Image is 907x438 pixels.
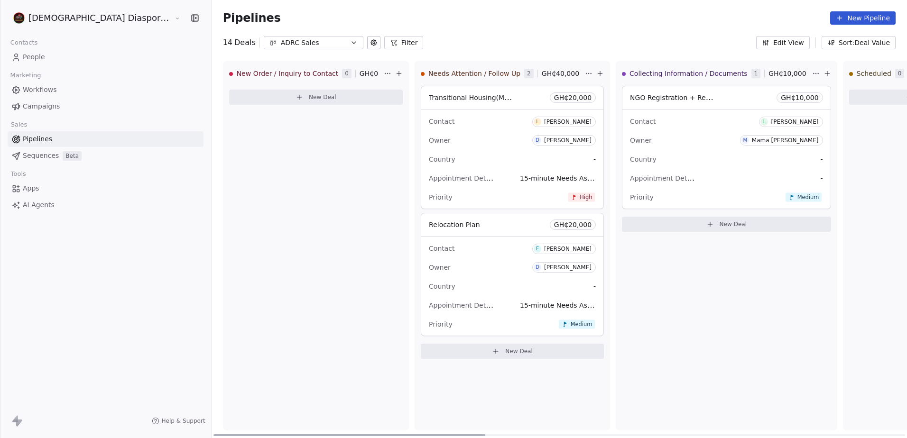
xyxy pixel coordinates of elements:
span: New Deal [309,93,336,101]
span: GH₵ 20,000 [554,220,592,229]
a: Pipelines [8,131,204,147]
span: Priority [630,193,654,201]
span: Pipelines [23,134,52,144]
span: - [820,155,823,164]
span: Deals [234,37,256,48]
button: New Deal [421,344,604,359]
a: Workflows [8,82,204,98]
a: Help & Support [152,417,205,425]
a: AI Agents [8,197,204,213]
div: NGO Registration + Registered Agent ServiceGH₵10,000ContactL[PERSON_NAME]OwnerMMama [PERSON_NAME]... [622,86,831,209]
span: High [580,193,592,201]
div: Relocation PlanGH₵20,000ContactE[PERSON_NAME]OwnerD[PERSON_NAME]Country-Appointment Details15-min... [421,213,604,336]
span: 15-minute Needs Assessment [520,173,619,182]
span: GH₵ 20,000 [554,93,592,102]
span: Pipelines [223,11,281,25]
button: New Deal [229,90,403,105]
span: Country [429,155,455,163]
button: [DEMOGRAPHIC_DATA] Diaspora Resource Centre [11,10,167,26]
span: New Deal [505,347,533,355]
a: SequencesBeta [8,148,204,164]
span: Campaigns [23,101,60,111]
span: 1 [751,69,761,78]
div: E [536,245,539,253]
a: People [8,49,204,65]
button: Edit View [756,36,810,49]
span: Apps [23,183,39,193]
span: Contact [429,118,454,125]
span: GH₵ 0 [360,69,378,78]
span: Priority [429,320,453,328]
button: Filter [384,36,424,49]
button: New Deal [622,217,831,232]
span: Appointment Details [429,301,497,310]
span: Workflows [23,85,57,95]
div: D [536,137,539,144]
div: Collecting Information / Documents1GH₵10,000 [622,61,810,86]
span: - [593,155,596,164]
span: Collecting Information / Documents [629,69,748,78]
div: D [536,264,539,271]
span: Appointment Details [630,173,698,182]
img: AFRICAN%20DIASPORA%20GRP.%20RES.%20CENT.%20LOGO%20-2%20PROFILE-02-02-1.png [13,12,25,24]
span: 0 [342,69,352,78]
span: New Deal [720,220,747,228]
a: Apps [8,181,204,196]
span: Marketing [6,68,45,82]
div: Needs Attention / Follow Up2GH₵40,000 [421,61,583,86]
span: - [593,282,596,291]
span: [DEMOGRAPHIC_DATA] Diaspora Resource Centre [28,12,172,24]
span: Tools [7,167,30,181]
span: Relocation Plan [429,221,480,228]
div: Transitional Housing(Megb) Afe)GH₵20,000ContactL[PERSON_NAME]OwnerD[PERSON_NAME]Country-Appointme... [421,86,604,209]
span: NGO Registration + Registered Agent Service [630,93,781,102]
span: AI Agents [23,200,55,210]
span: GH₵ 10,000 [768,69,806,78]
span: Country [429,283,455,290]
span: 15-minute Needs Assessment [520,301,619,310]
span: Scheduled [857,69,891,78]
span: Contacts [6,36,42,50]
div: L [536,118,539,126]
div: [PERSON_NAME] [771,119,818,125]
div: [PERSON_NAME] [544,246,592,252]
span: Sequences [23,151,59,161]
div: 14 [223,37,256,48]
div: [PERSON_NAME] [544,264,592,271]
span: Medium [797,193,819,201]
span: Priority [429,193,453,201]
span: Owner [429,264,451,271]
span: Transitional Housing(Megb) Afe) [429,93,535,102]
div: [PERSON_NAME] [544,137,592,144]
button: New Pipeline [830,11,896,25]
span: Owner [429,137,451,144]
div: New Order / Inquiry to Contact0GH₵0 [229,61,382,86]
span: 2 [524,69,534,78]
div: [PERSON_NAME] [544,119,592,125]
span: People [23,52,45,62]
span: Medium [571,320,592,328]
span: Help & Support [161,417,205,425]
span: GH₵ 10,000 [781,93,818,102]
div: M [743,137,747,144]
span: GH₵ 40,000 [542,69,579,78]
span: Sales [7,118,31,132]
span: Country [630,155,657,163]
span: 0 [895,69,905,78]
span: Beta [63,151,82,161]
span: Contact [630,118,656,125]
span: New Order / Inquiry to Contact [237,69,339,78]
button: Sort: Deal Value [822,36,896,49]
span: Owner [630,137,652,144]
span: - [820,173,823,183]
span: Contact [429,245,454,252]
a: Campaigns [8,99,204,114]
div: Mama [PERSON_NAME] [752,137,819,144]
span: Appointment Details [429,173,497,182]
div: L [763,118,766,126]
span: Needs Attention / Follow Up [428,69,520,78]
div: ADRC Sales [281,38,346,48]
